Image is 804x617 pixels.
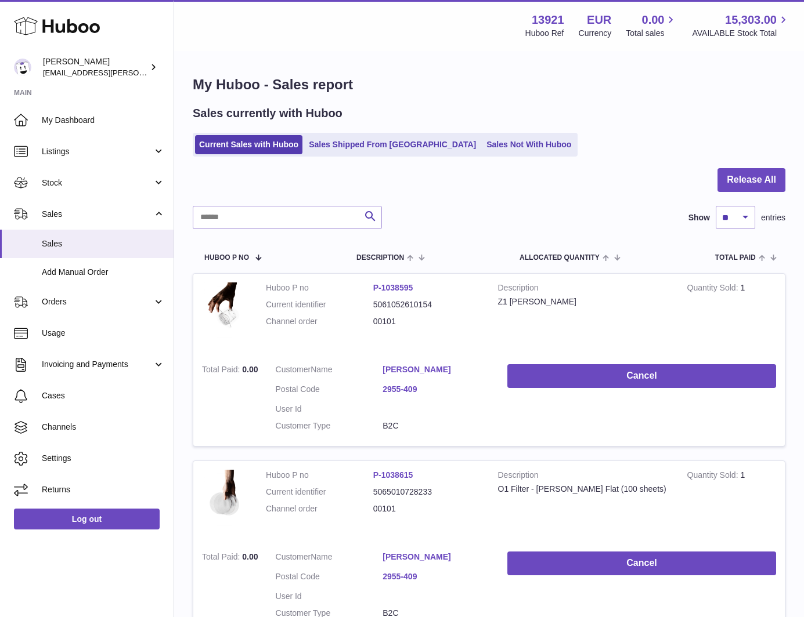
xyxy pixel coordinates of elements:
a: 2955-409 [383,571,490,582]
label: Show [688,212,710,223]
a: [PERSON_NAME] [383,364,490,375]
a: P-1038615 [373,470,413,480]
div: Huboo Ref [525,28,564,39]
div: [PERSON_NAME] [43,56,147,78]
td: 1 [679,274,785,356]
strong: EUR [587,12,611,28]
dd: 00101 [373,503,481,514]
span: Add Manual Order [42,267,165,278]
span: Usage [42,328,165,339]
button: Cancel [507,551,776,575]
strong: Total Paid [202,552,242,564]
dt: Name [276,551,383,565]
span: ALLOCATED Quantity [520,254,600,262]
span: Orders [42,296,153,307]
span: Sales [42,209,153,220]
a: Sales Not With Huboo [482,135,575,154]
a: Log out [14,509,160,529]
span: entries [761,212,785,223]
div: Z1 [PERSON_NAME] [498,296,670,307]
dt: Channel order [266,316,373,327]
dt: Huboo P no [266,282,373,293]
span: [EMAIL_ADDRESS][PERSON_NAME][DOMAIN_NAME] [43,68,233,77]
span: My Dashboard [42,115,165,126]
img: europe@orea.uk [14,59,31,76]
dt: Channel order [266,503,373,514]
dt: Huboo P no [266,470,373,481]
div: O1 Filter - [PERSON_NAME] Flat (100 sheets) [498,484,670,495]
span: Settings [42,453,165,464]
h2: Sales currently with Huboo [193,106,342,121]
span: Channels [42,422,165,433]
dt: Current identifier [266,299,373,310]
dd: 00101 [373,316,481,327]
strong: 13921 [532,12,564,28]
dt: Customer Type [276,420,383,431]
span: AVAILABLE Stock Total [692,28,790,39]
span: Customer [276,365,311,374]
span: Description [356,254,404,262]
a: P-1038595 [373,283,413,292]
a: 2955-409 [383,384,490,395]
td: 1 [679,461,785,543]
img: 1742782876.png [202,470,248,532]
a: 15,303.00 AVAILABLE Stock Total [692,12,790,39]
span: Customer [276,552,311,561]
a: Sales Shipped From [GEOGRAPHIC_DATA] [305,135,480,154]
img: 1742781907.png [202,282,248,344]
button: Cancel [507,364,776,388]
span: 15,303.00 [725,12,777,28]
dd: 5065010728233 [373,487,481,498]
strong: Description [498,282,670,296]
span: Huboo P no [204,254,249,262]
span: 0.00 [642,12,665,28]
div: Currency [579,28,612,39]
strong: Quantity Sold [687,283,741,295]
dt: Current identifier [266,487,373,498]
strong: Quantity Sold [687,470,741,482]
span: Invoicing and Payments [42,359,153,370]
strong: Description [498,470,670,484]
span: 0.00 [242,552,258,561]
span: Cases [42,390,165,401]
span: Total sales [626,28,677,39]
a: Current Sales with Huboo [195,135,302,154]
dt: Postal Code [276,384,383,398]
dt: Postal Code [276,571,383,585]
dd: 5061052610154 [373,299,481,310]
h1: My Huboo - Sales report [193,75,785,94]
a: [PERSON_NAME] [383,551,490,562]
dt: User Id [276,591,383,602]
dd: B2C [383,420,490,431]
span: Sales [42,238,165,249]
a: 0.00 Total sales [626,12,677,39]
span: Stock [42,177,153,188]
span: Total paid [715,254,756,262]
button: Release All [718,168,785,192]
span: 0.00 [242,365,258,374]
span: Listings [42,146,153,157]
span: Returns [42,484,165,495]
dt: User Id [276,404,383,415]
strong: Total Paid [202,365,242,377]
dt: Name [276,364,383,378]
